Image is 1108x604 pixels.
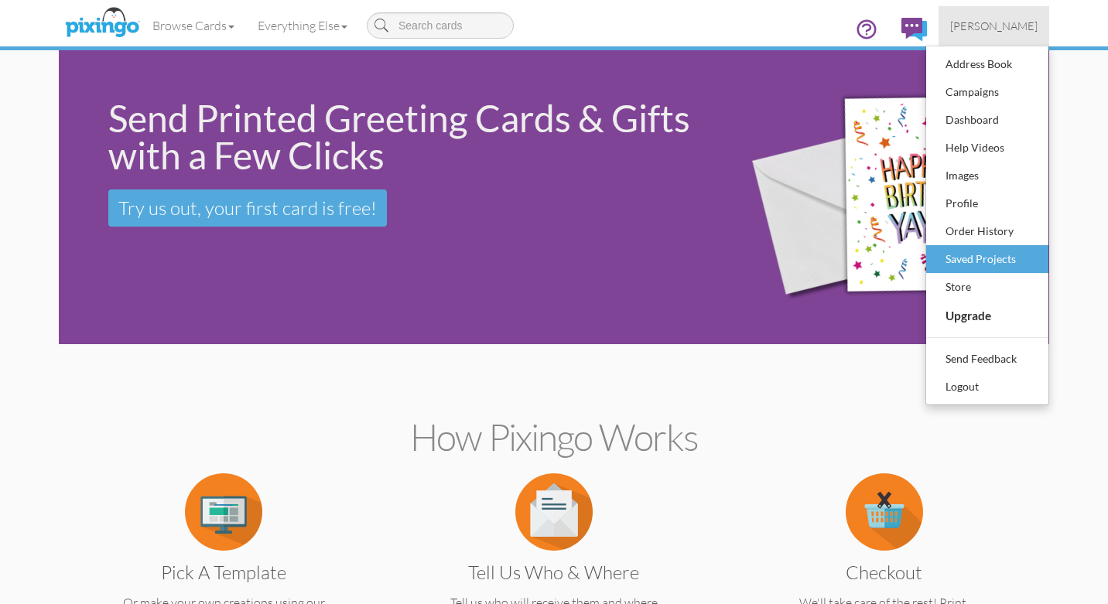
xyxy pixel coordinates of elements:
[926,217,1048,245] a: Order History
[926,273,1048,301] a: Store
[901,18,927,41] img: comments.svg
[108,189,387,227] a: Try us out, your first card is free!
[86,417,1022,458] h2: How Pixingo works
[942,347,1033,370] div: Send Feedback
[757,562,1011,582] h3: Checkout
[926,189,1048,217] a: Profile
[926,373,1048,401] a: Logout
[942,220,1033,243] div: Order History
[942,247,1033,271] div: Saved Projects
[926,134,1048,162] a: Help Videos
[942,375,1033,398] div: Logout
[942,80,1033,104] div: Campaigns
[367,12,514,39] input: Search cards
[846,473,923,551] img: item.alt
[950,19,1038,32] span: [PERSON_NAME]
[108,100,706,174] div: Send Printed Greeting Cards & Gifts with a Few Clicks
[942,108,1033,131] div: Dashboard
[942,53,1033,76] div: Address Book
[926,345,1048,373] a: Send Feedback
[97,562,351,582] h3: Pick a Template
[926,162,1048,189] a: Images
[515,473,593,551] img: item.alt
[942,192,1033,215] div: Profile
[61,4,143,43] img: pixingo logo
[118,196,377,220] span: Try us out, your first card is free!
[141,6,246,45] a: Browse Cards
[942,275,1033,299] div: Store
[926,245,1048,273] a: Saved Projects
[942,303,1033,328] div: Upgrade
[728,54,1045,341] img: 942c5090-71ba-4bfc-9a92-ca782dcda692.png
[942,136,1033,159] div: Help Videos
[939,6,1049,46] a: [PERSON_NAME]
[926,301,1048,330] a: Upgrade
[926,50,1048,78] a: Address Book
[185,473,262,551] img: item.alt
[942,164,1033,187] div: Images
[926,106,1048,134] a: Dashboard
[427,562,680,582] h3: Tell us Who & Where
[926,78,1048,106] a: Campaigns
[246,6,359,45] a: Everything Else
